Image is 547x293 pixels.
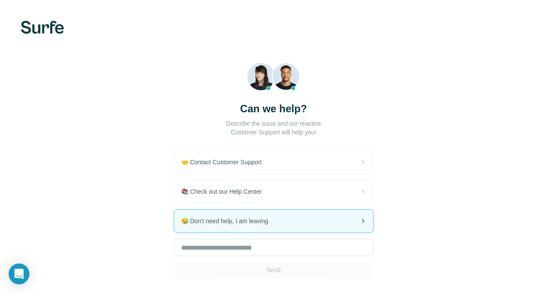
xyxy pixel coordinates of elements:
span: 📚 Check out our Help Center [181,187,269,196]
div: Open Intercom Messenger [9,264,29,284]
span: 😪 Don't need help, I am leaving [181,217,275,225]
h3: Can we help? [240,102,307,116]
img: Surfe's logo [21,21,64,34]
p: Customer Support will help you! [231,128,317,137]
img: Beach Photo [247,62,300,95]
span: 🤝 Contact Customer Support [181,158,269,166]
p: Describe the issue and our reactive [226,119,321,128]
